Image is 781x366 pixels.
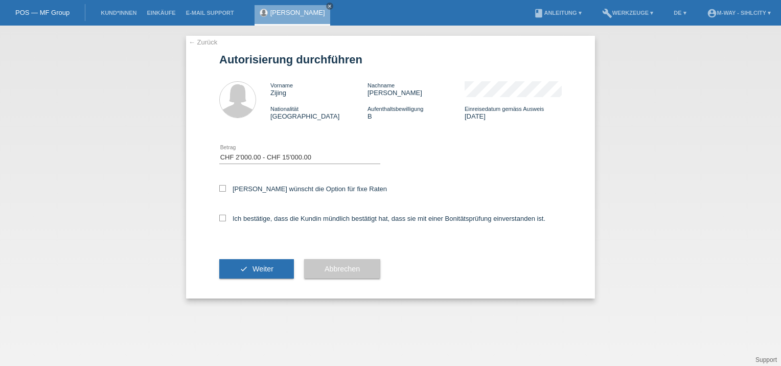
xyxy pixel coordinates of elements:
[367,81,465,97] div: [PERSON_NAME]
[270,82,293,88] span: Vorname
[597,10,659,16] a: buildWerkzeuge ▾
[96,10,142,16] a: Kund*innen
[326,3,333,10] a: close
[707,8,717,18] i: account_circle
[534,8,544,18] i: book
[240,265,248,273] i: check
[304,259,380,279] button: Abbrechen
[465,105,562,120] div: [DATE]
[669,10,691,16] a: DE ▾
[270,9,325,16] a: [PERSON_NAME]
[189,38,217,46] a: ← Zurück
[15,9,70,16] a: POS — MF Group
[529,10,586,16] a: bookAnleitung ▾
[325,265,360,273] span: Abbrechen
[219,185,387,193] label: [PERSON_NAME] wünscht die Option für fixe Raten
[270,81,367,97] div: Zijing
[367,105,465,120] div: B
[367,106,423,112] span: Aufenthaltsbewilligung
[602,8,612,18] i: build
[219,259,294,279] button: check Weiter
[270,105,367,120] div: [GEOGRAPHIC_DATA]
[755,356,777,363] a: Support
[252,265,273,273] span: Weiter
[142,10,180,16] a: Einkäufe
[219,215,545,222] label: Ich bestätige, dass die Kundin mündlich bestätigt hat, dass sie mit einer Bonitätsprüfung einvers...
[327,4,332,9] i: close
[219,53,562,66] h1: Autorisierung durchführen
[181,10,239,16] a: E-Mail Support
[270,106,298,112] span: Nationalität
[702,10,776,16] a: account_circlem-way - Sihlcity ▾
[465,106,544,112] span: Einreisedatum gemäss Ausweis
[367,82,395,88] span: Nachname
